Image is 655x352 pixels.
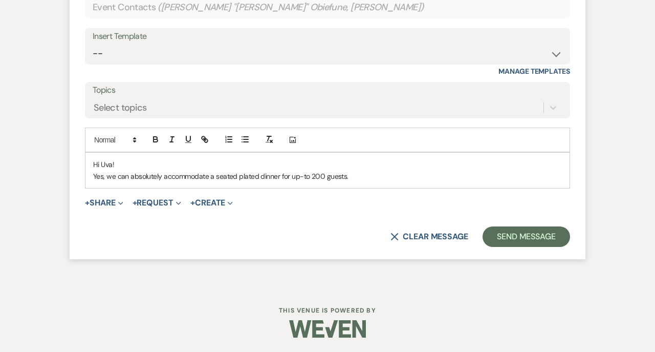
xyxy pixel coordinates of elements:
span: + [133,199,137,207]
span: ( [PERSON_NAME] "[PERSON_NAME]" Obiefune, [PERSON_NAME] ) [158,1,424,14]
div: Insert Template [93,29,562,44]
button: Request [133,199,181,207]
a: Manage Templates [498,67,570,76]
div: Select topics [94,101,147,115]
button: Create [190,199,233,207]
button: Share [85,199,123,207]
p: Hi Uva! [93,159,562,170]
span: + [190,199,195,207]
button: Send Message [483,226,570,247]
img: Weven Logo [289,311,366,347]
p: Yes, we can absolutely accommodate a seated plated dinner for up-to 200 guests. [93,171,562,182]
span: + [85,199,90,207]
button: Clear message [390,233,468,241]
label: Topics [93,83,562,98]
